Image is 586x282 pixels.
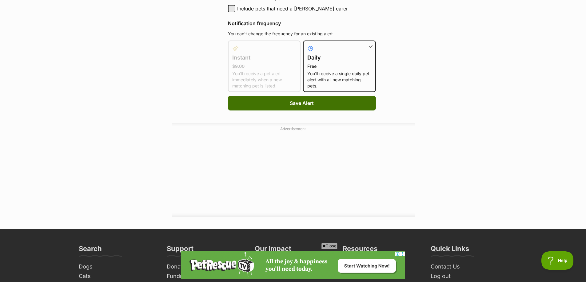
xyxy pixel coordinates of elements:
h4: Instant [232,53,297,62]
p: Free [307,63,372,69]
span: Save Alert [290,99,314,107]
a: Dogs [76,262,158,272]
h3: Resources [343,244,377,257]
h3: Search [79,244,102,257]
a: Fundraise [164,272,246,281]
label: Include pets that need a [PERSON_NAME] carer [237,5,376,12]
a: Contact Us [428,262,510,272]
iframe: Advertisement [181,251,405,279]
p: $9.00 [232,63,297,69]
button: Save Alert [228,96,376,110]
a: Log out [428,272,510,281]
iframe: Help Scout Beacon - Open [541,251,574,270]
h4: Notification frequency [228,20,376,27]
h3: Our Impact [255,244,291,257]
p: You’ll receive a pet alert immediately when a new matching pet is listed. [232,71,297,89]
a: Donate [164,262,246,272]
p: You’ll receive a single daily pet alert with all new matching pets. [307,71,372,89]
div: Advertisement [172,123,415,217]
h3: Support [167,244,193,257]
h4: Daily [307,53,372,62]
p: You can’t change the frequency for an existing alert. [228,31,376,37]
span: Close [321,243,338,249]
a: Cats [76,272,158,281]
h3: Quick Links [431,244,469,257]
iframe: Advertisement [144,134,442,211]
